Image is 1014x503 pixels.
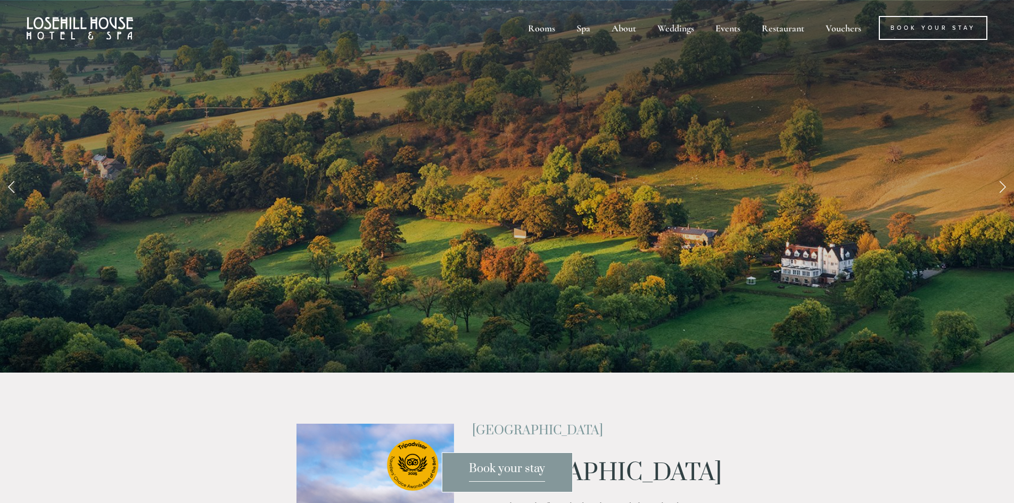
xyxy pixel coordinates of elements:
[816,16,871,40] a: Vouchers
[991,170,1014,202] a: Next Slide
[752,16,814,40] div: Restaurant
[518,16,565,40] div: Rooms
[648,16,704,40] div: Weddings
[706,16,750,40] div: Events
[442,452,573,492] a: Book your stay
[469,461,545,482] span: Book your stay
[484,297,530,308] a: BOOK NOW
[27,17,133,39] img: Losehill House
[567,16,600,40] div: Spa
[879,16,987,40] a: Book Your Stay
[472,424,718,438] h2: [GEOGRAPHIC_DATA]
[236,94,779,318] p: Travellers' Choice Awards Best of the Best 2025
[602,16,646,40] div: About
